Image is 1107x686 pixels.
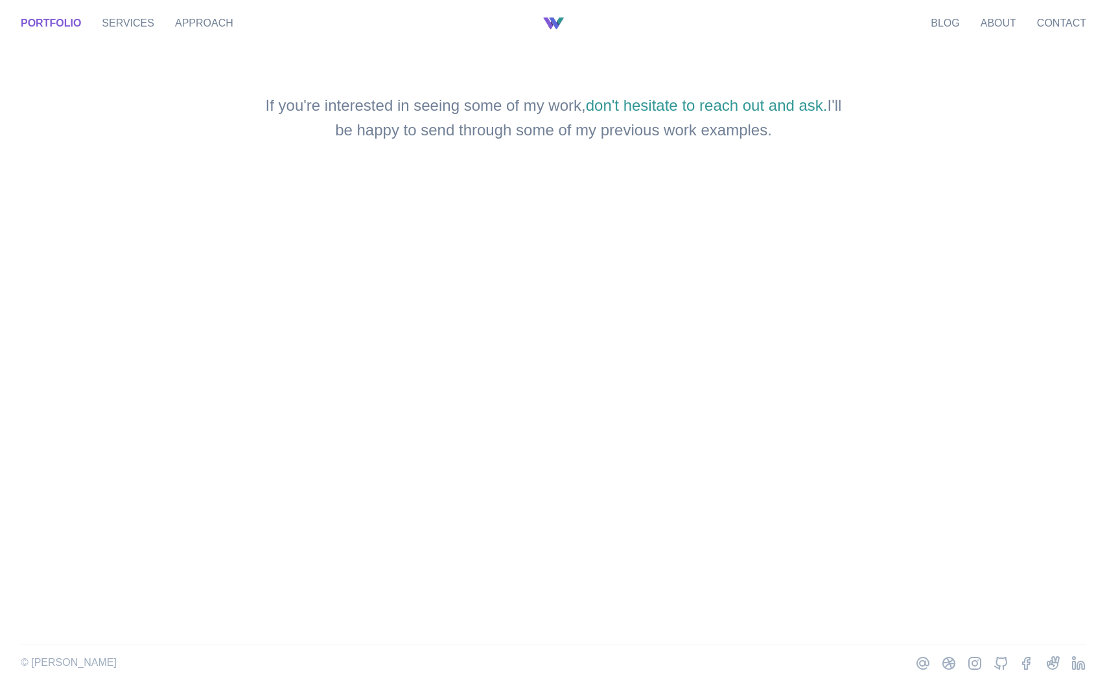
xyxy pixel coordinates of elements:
a: Services [102,17,154,29]
a: Approach [175,17,233,29]
a: Instagram [967,656,983,671]
a: Contact [1037,17,1086,29]
a: Email [915,656,931,671]
h1: If you're interested in seeing some of my work, I'll be happy to send through some of my previous... [263,93,844,143]
a: Back to Home [543,13,564,34]
a: AngelList [1045,656,1060,671]
a: Dribbble [941,656,957,671]
a: LinkedIn [1071,656,1086,671]
a: Facebook [1019,656,1034,671]
a: About [981,17,1016,29]
a: Blog [931,17,959,29]
a: Portfolio [21,17,81,29]
p: © [PERSON_NAME] [21,656,117,670]
a: don't hesitate to reach out and ask. [586,97,828,114]
a: GitHub [993,656,1008,671]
